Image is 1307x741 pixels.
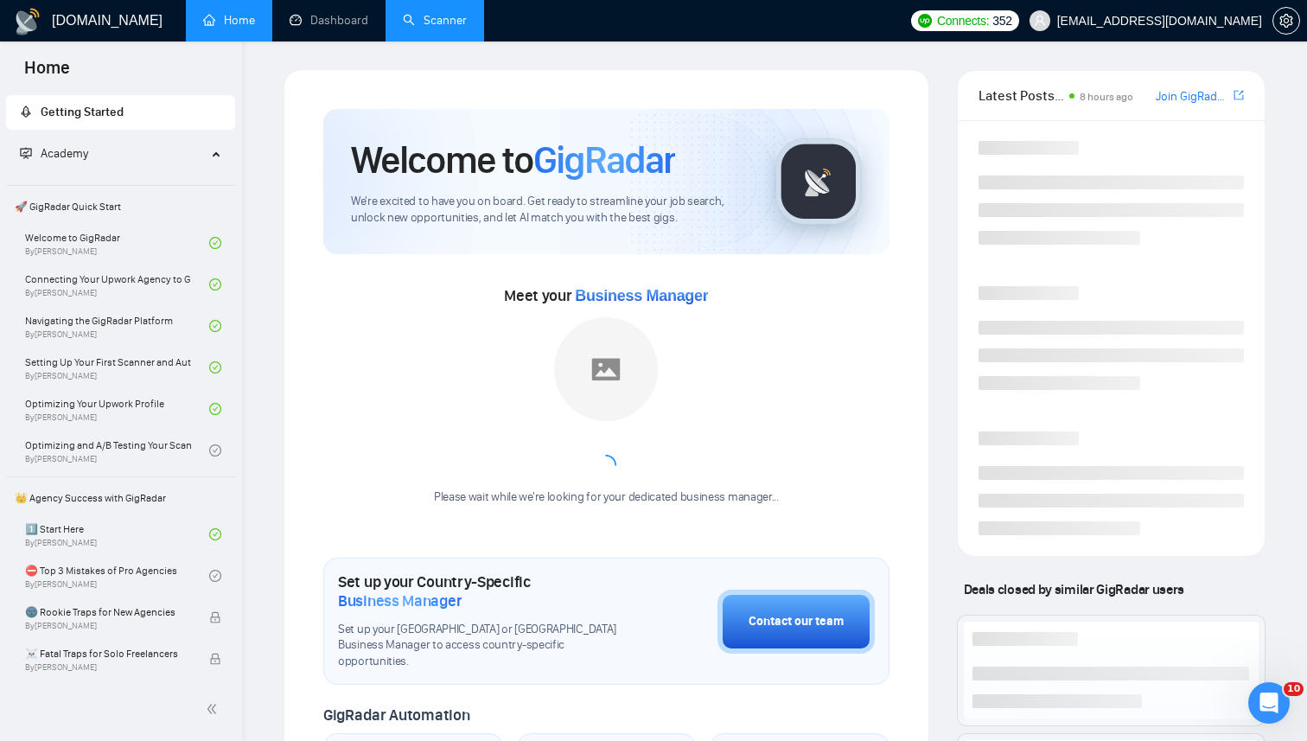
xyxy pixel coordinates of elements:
span: setting [1273,14,1299,28]
img: upwork-logo.png [918,14,932,28]
span: lock [209,611,221,623]
span: Connects: [937,11,989,30]
img: placeholder.png [554,317,658,421]
span: Getting Started [41,105,124,119]
span: Academy [20,146,88,161]
span: check-circle [209,570,221,582]
a: Setting Up Your First Scanner and Auto-BidderBy[PERSON_NAME] [25,348,209,386]
span: check-circle [209,444,221,457]
li: Getting Started [6,95,235,130]
a: Optimizing Your Upwork ProfileBy[PERSON_NAME] [25,390,209,428]
h1: Welcome to [351,137,675,183]
a: Navigating the GigRadar PlatformBy[PERSON_NAME] [25,307,209,345]
span: Latest Posts from the GigRadar Community [979,85,1064,106]
span: Academy [41,146,88,161]
span: fund-projection-screen [20,147,32,159]
a: homeHome [203,13,255,28]
span: double-left [206,700,223,718]
span: check-circle [209,361,221,374]
span: Set up your [GEOGRAPHIC_DATA] or [GEOGRAPHIC_DATA] Business Manager to access country-specific op... [338,622,631,671]
span: Deals closed by similar GigRadar users [957,574,1191,604]
span: check-circle [209,403,221,415]
span: By [PERSON_NAME] [25,662,191,673]
a: setting [1272,14,1300,28]
span: Home [10,55,84,92]
span: By [PERSON_NAME] [25,621,191,631]
span: 🌚 Rookie Traps for New Agencies [25,604,191,621]
div: Contact our team [749,612,844,631]
a: ⛔ Top 3 Mistakes of Pro AgenciesBy[PERSON_NAME] [25,557,209,595]
span: check-circle [209,278,221,291]
span: GigRadar [533,137,675,183]
img: gigradar-logo.png [775,138,862,225]
span: loading [592,451,622,481]
span: 👑 Agency Success with GigRadar [8,481,233,515]
span: check-circle [209,237,221,249]
a: export [1234,87,1244,104]
div: Please wait while we're looking for your dedicated business manager... [424,489,789,506]
span: We're excited to have you on board. Get ready to streamline your job search, unlock new opportuni... [351,194,748,227]
a: Welcome to GigRadarBy[PERSON_NAME] [25,224,209,262]
span: Business Manager [338,591,462,610]
span: 8 hours ago [1080,91,1133,103]
a: 1️⃣ Start HereBy[PERSON_NAME] [25,515,209,553]
img: logo [14,8,41,35]
span: lock [209,653,221,665]
button: setting [1272,7,1300,35]
iframe: Intercom live chat [1248,682,1290,724]
span: GigRadar Automation [323,706,469,725]
a: searchScanner [403,13,467,28]
a: dashboardDashboard [290,13,368,28]
span: 10 [1284,682,1304,696]
span: ☠️ Fatal Traps for Solo Freelancers [25,645,191,662]
a: Optimizing and A/B Testing Your Scanner for Better ResultsBy[PERSON_NAME] [25,431,209,470]
span: Meet your [504,286,708,305]
span: export [1234,88,1244,102]
span: Business Manager [575,287,708,304]
h1: Set up your Country-Specific [338,572,631,610]
span: rocket [20,105,32,118]
span: check-circle [209,320,221,332]
span: check-circle [209,528,221,540]
span: 🚀 GigRadar Quick Start [8,189,233,224]
span: user [1034,15,1046,27]
button: Contact our team [717,590,875,654]
span: 352 [992,11,1011,30]
a: Connecting Your Upwork Agency to GigRadarBy[PERSON_NAME] [25,265,209,303]
a: Join GigRadar Slack Community [1156,87,1230,106]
